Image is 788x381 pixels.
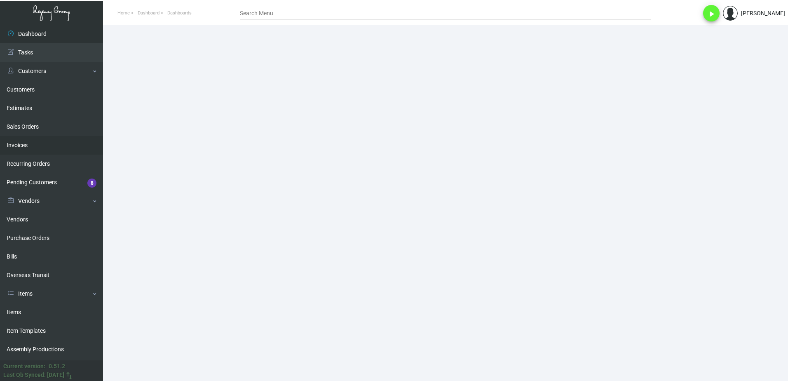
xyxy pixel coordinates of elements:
[3,362,45,371] div: Current version:
[723,6,738,21] img: admin@bootstrapmaster.com
[138,10,159,16] span: Dashboard
[3,371,64,379] div: Last Qb Synced: [DATE]
[167,10,192,16] span: Dashboards
[117,10,130,16] span: Home
[49,362,65,371] div: 0.51.2
[741,9,785,18] div: [PERSON_NAME]
[706,9,716,19] i: play_arrow
[703,5,720,21] button: play_arrow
